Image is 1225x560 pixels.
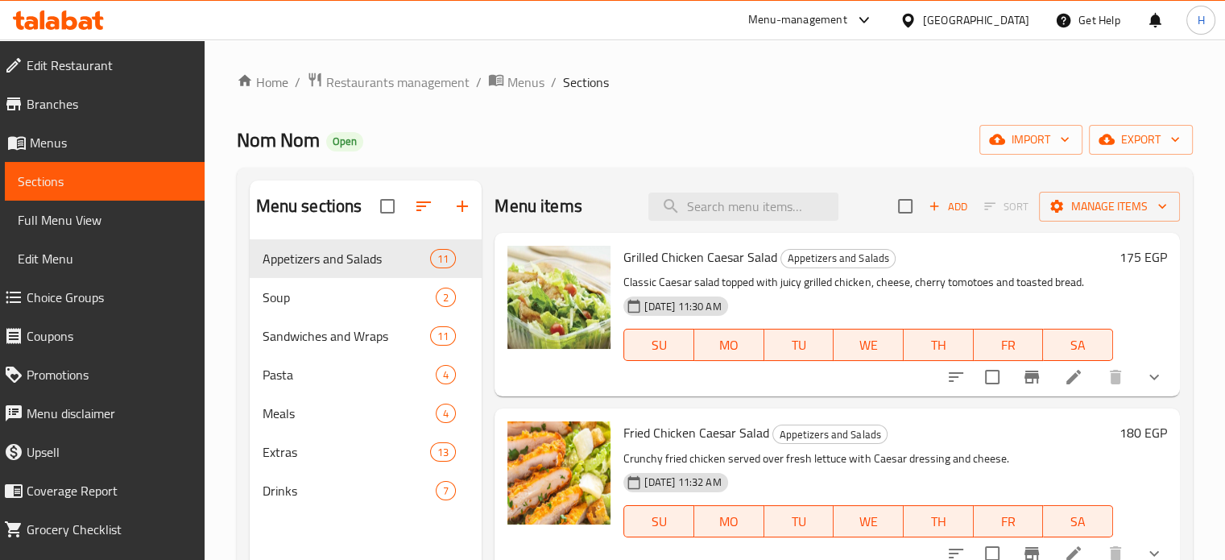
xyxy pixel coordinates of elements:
nav: breadcrumb [237,72,1193,93]
button: TU [764,329,834,361]
div: items [430,442,456,462]
div: Menu-management [748,10,847,30]
div: Appetizers and Salads [780,249,896,268]
button: Add [922,194,974,219]
span: SU [631,334,688,357]
button: Manage items [1039,192,1180,222]
span: Appetizers and Salads [773,425,887,444]
span: Branches [27,94,192,114]
span: Appetizers and Salads [781,249,895,268]
span: Promotions [27,365,192,384]
span: Manage items [1052,197,1167,217]
button: SA [1043,329,1113,361]
span: Choice Groups [27,288,192,307]
span: Extras [263,442,431,462]
span: TU [771,334,828,357]
div: Pasta [263,365,437,384]
a: Restaurants management [307,72,470,93]
span: 4 [437,367,455,383]
span: 2 [437,290,455,305]
span: MO [701,334,758,357]
button: Branch-specific-item [1012,358,1051,396]
div: items [436,288,456,307]
span: FR [980,334,1037,357]
a: Full Menu View [5,201,205,239]
span: Menu disclaimer [27,404,192,423]
span: Sort sections [404,187,443,226]
button: WE [834,329,904,361]
button: TH [904,505,974,537]
h2: Menu items [495,194,582,218]
span: [DATE] 11:32 AM [638,475,727,490]
div: Meals4 [250,394,482,433]
a: Sections [5,162,205,201]
span: Select section first [974,194,1039,219]
span: TH [910,510,967,533]
span: [DATE] 11:30 AM [638,299,727,314]
div: Open [326,132,363,151]
span: Select all sections [370,189,404,223]
p: Classic Caesar salad topped with juicy grilled chicken, cheese, cherry tomotoes and toasted bread. [623,272,1113,292]
div: Extras13 [250,433,482,471]
span: Sections [18,172,192,191]
span: SA [1049,510,1107,533]
button: MO [694,329,764,361]
span: Add [926,197,970,216]
span: TU [771,510,828,533]
span: Meals [263,404,437,423]
h6: 180 EGP [1119,421,1167,444]
h6: 175 EGP [1119,246,1167,268]
span: Appetizers and Salads [263,249,431,268]
img: Fried Chicken Caesar Salad [507,421,610,525]
span: Menus [507,73,544,92]
button: show more [1135,358,1173,396]
span: MO [701,510,758,533]
span: Select section [888,189,922,223]
span: SA [1049,334,1107,357]
button: export [1089,125,1193,155]
div: Pasta4 [250,355,482,394]
img: Grilled Chicken Caesar Salad [507,246,610,349]
span: 4 [437,406,455,421]
p: Crunchy fried chicken served over fresh lettuce with Caesar dressing and cheese. [623,449,1113,469]
svg: Show Choices [1144,367,1164,387]
span: 11 [431,329,455,344]
div: Soup2 [250,278,482,317]
span: Edit Menu [18,249,192,268]
button: import [979,125,1082,155]
span: Grilled Chicken Caesar Salad [623,245,777,269]
span: Nom Nom [237,122,320,158]
span: FR [980,510,1037,533]
div: Drinks [263,481,437,500]
span: 7 [437,483,455,499]
span: Coverage Report [27,481,192,500]
h2: Menu sections [256,194,362,218]
button: WE [834,505,904,537]
a: Home [237,73,288,92]
span: H [1197,11,1204,29]
div: items [430,326,456,346]
input: search [648,193,838,221]
span: Upsell [27,442,192,462]
button: SA [1043,505,1113,537]
button: Add section [443,187,482,226]
button: FR [974,329,1044,361]
span: Restaurants management [326,73,470,92]
div: items [430,249,456,268]
span: WE [840,334,897,357]
span: Open [326,135,363,148]
li: / [295,73,300,92]
button: TH [904,329,974,361]
a: Menus [488,72,544,93]
div: Soup [263,288,437,307]
div: items [436,481,456,500]
span: Sandwiches and Wraps [263,326,431,346]
span: Full Menu View [18,210,192,230]
button: delete [1096,358,1135,396]
span: Coupons [27,326,192,346]
button: FR [974,505,1044,537]
div: items [436,404,456,423]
